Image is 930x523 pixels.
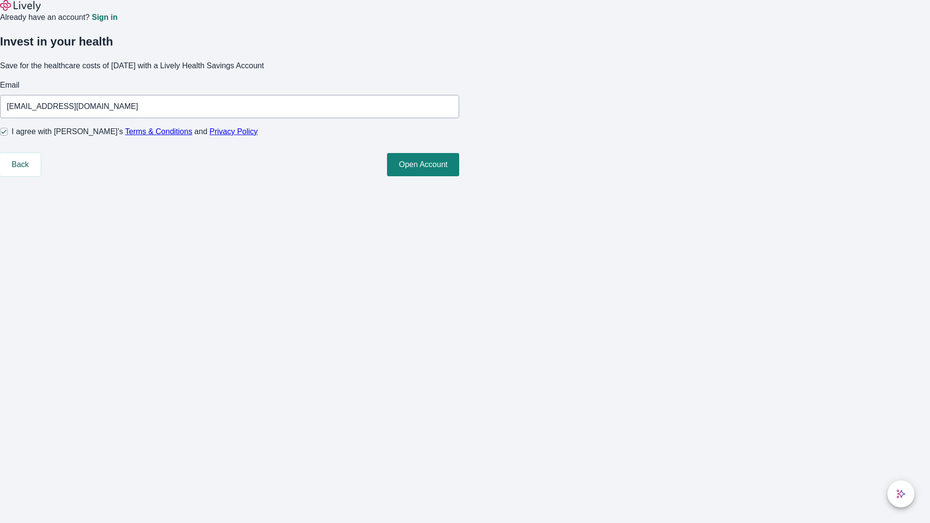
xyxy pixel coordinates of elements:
button: chat [887,480,914,508]
a: Privacy Policy [210,127,258,136]
button: Open Account [387,153,459,176]
span: I agree with [PERSON_NAME]’s and [12,126,258,138]
a: Terms & Conditions [125,127,192,136]
svg: Lively AI Assistant [896,489,906,499]
a: Sign in [92,14,117,21]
